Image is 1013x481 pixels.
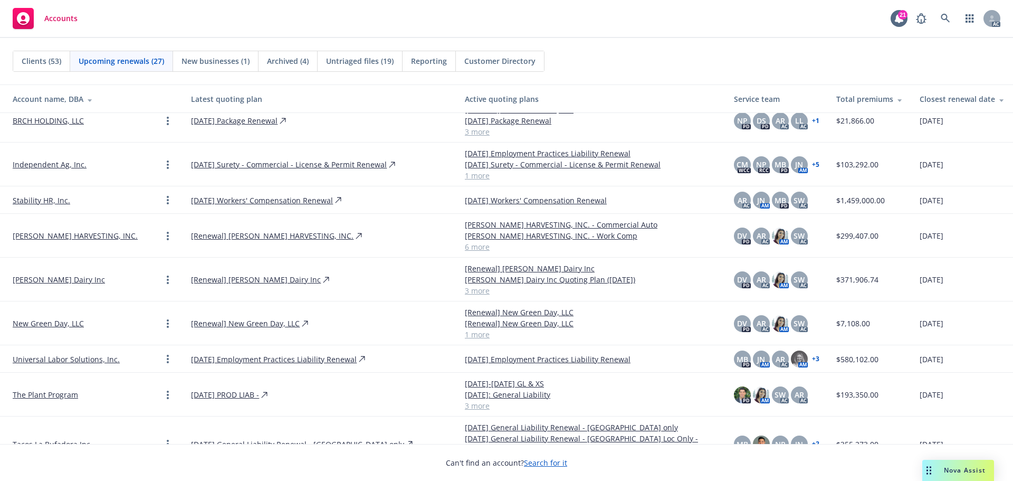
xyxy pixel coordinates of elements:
[795,159,803,170] span: JN
[737,230,747,241] span: DV
[812,118,819,124] a: + 1
[812,162,819,168] a: + 5
[794,230,805,241] span: SW
[836,230,878,241] span: $299,407.00
[836,274,878,285] span: $371,906.74
[465,170,717,181] a: 1 more
[757,318,766,329] span: AR
[737,274,747,285] span: DV
[465,329,717,340] a: 1 more
[794,318,805,329] span: SW
[737,318,747,329] span: DV
[465,274,717,285] a: [PERSON_NAME] Dairy Inc Quoting Plan ([DATE])
[465,148,717,159] a: [DATE] Employment Practices Liability Renewal
[79,55,164,67] span: Upcoming renewals (27)
[836,115,874,126] span: $21,866.00
[898,10,907,20] div: 21
[161,115,174,127] a: Open options
[795,115,804,126] span: LL
[465,400,717,411] a: 3 more
[13,274,105,285] a: [PERSON_NAME] Dairy Inc
[922,460,935,481] div: Drag to move
[920,318,943,329] span: [DATE]
[465,318,717,329] a: [Renewal] New Green Day, LLC
[775,195,786,206] span: MB
[465,241,717,252] a: 6 more
[181,55,250,67] span: New businesses (1)
[920,230,943,241] span: [DATE]
[795,389,804,400] span: AR
[13,354,120,365] a: Universal Labor Solutions, Inc.
[465,126,717,137] a: 3 more
[920,159,943,170] span: [DATE]
[161,194,174,206] a: Open options
[920,195,943,206] span: [DATE]
[836,159,878,170] span: $103,292.00
[13,195,70,206] a: Stability HR, Inc.
[922,460,994,481] button: Nova Assist
[524,458,567,468] a: Search for it
[465,422,717,433] a: [DATE] General Liability Renewal - [GEOGRAPHIC_DATA] only
[734,386,751,403] img: photo
[920,93,1005,105] div: Closest renewal date
[794,274,805,285] span: SW
[836,439,878,450] span: $355,273.00
[13,318,84,329] a: New Green Day, LLC
[959,8,980,29] a: Switch app
[920,439,943,450] span: [DATE]
[13,439,92,450] a: Tacos La Bufadora Inc.
[737,115,748,126] span: NP
[794,195,805,206] span: SW
[920,354,943,365] span: [DATE]
[465,230,717,241] a: [PERSON_NAME] HARVESTING, INC. - Work Comp
[757,274,766,285] span: AR
[465,433,717,455] a: [DATE] General Liability Renewal - [GEOGRAPHIC_DATA] Loc Only - Liquor
[191,318,300,329] a: [Renewal] New Green Day, LLC
[13,115,84,126] a: BRCH HOLDING, LLC
[776,115,785,126] span: AR
[464,55,536,67] span: Customer Directory
[446,457,567,468] span: Can't find an account?
[738,195,747,206] span: AR
[836,318,870,329] span: $7,108.00
[465,115,717,126] a: [DATE] Package Renewal
[22,55,61,67] span: Clients (53)
[411,55,447,67] span: Reporting
[920,274,943,285] span: [DATE]
[795,439,803,450] span: JN
[465,307,717,318] a: [Renewal] New Green Day, LLC
[8,4,82,33] a: Accounts
[753,386,770,403] img: photo
[191,230,353,241] a: [Renewal] [PERSON_NAME] HARVESTING, INC.
[161,230,174,242] a: Open options
[465,219,717,230] a: [PERSON_NAME] HARVESTING, INC. - Commercial Auto
[775,439,786,450] span: NP
[13,159,87,170] a: Independent Ag, Inc.
[13,230,138,241] a: [PERSON_NAME] HARVESTING, INC.
[191,93,448,105] div: Latest quoting plan
[465,159,717,170] a: [DATE] Surety - Commercial - License & Permit Renewal
[920,389,943,400] span: [DATE]
[191,354,357,365] a: [DATE] Employment Practices Liability Renewal
[836,354,878,365] span: $580,102.00
[465,354,717,365] a: [DATE] Employment Practices Liability Renewal
[791,351,808,367] img: photo
[836,195,885,206] span: $1,459,000.00
[812,441,819,447] a: + 2
[13,389,78,400] a: The Plant Program
[920,115,943,126] span: [DATE]
[191,115,278,126] a: [DATE] Package Renewal
[191,274,321,285] a: [Renewal] [PERSON_NAME] Dairy Inc
[812,356,819,362] a: + 3
[737,159,748,170] span: CM
[465,389,717,400] a: [DATE]: General Liability
[191,389,259,400] a: [DATE] PROD LIAB -
[161,317,174,330] a: Open options
[161,438,174,450] a: Open options
[326,55,394,67] span: Untriaged files (19)
[465,378,717,389] a: [DATE]-[DATE] GL & XS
